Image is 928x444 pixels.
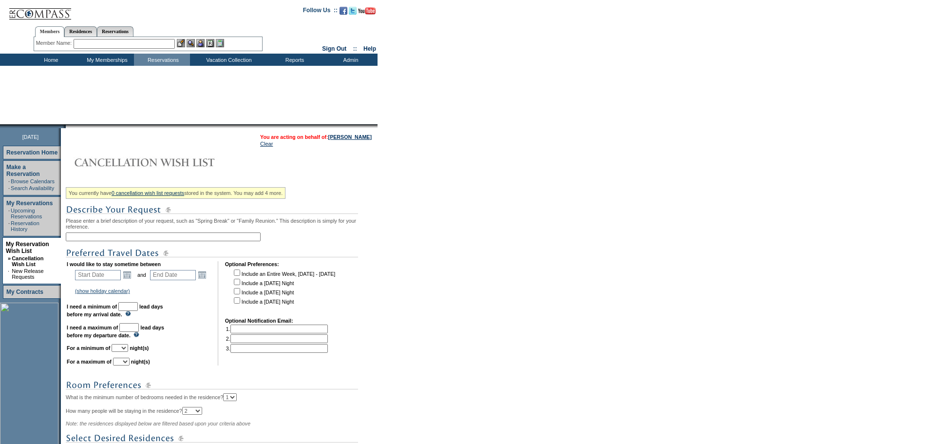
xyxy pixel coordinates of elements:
a: Subscribe to our YouTube Channel [358,10,376,16]
img: Impersonate [196,39,205,47]
a: New Release Requests [12,268,43,280]
td: · [8,220,10,232]
a: My Reservations [6,200,53,207]
div: You currently have stored in the system. You may add 4 more. [66,187,285,199]
img: questionMark_lightBlue.gif [133,332,139,337]
a: Clear [260,141,273,147]
a: Members [35,26,65,37]
td: My Memberships [78,54,134,66]
a: Reservations [97,26,133,37]
input: Date format: M/D/Y. Shortcut keys: [T] for Today. [UP] or [.] for Next Day. [DOWN] or [,] for Pre... [150,270,196,280]
a: Residences [64,26,97,37]
td: and [136,268,148,282]
td: Reports [265,54,322,66]
img: Follow us on Twitter [349,7,357,15]
a: Cancellation Wish List [12,255,43,267]
img: questionMark_lightBlue.gif [125,311,131,316]
b: For a minimum of [67,345,110,351]
img: subTtlRoomPreferences.gif [66,379,358,391]
img: b_calculator.gif [216,39,224,47]
td: · [8,208,10,219]
a: Upcoming Reservations [11,208,42,219]
td: Vacation Collection [190,54,265,66]
b: lead days before my departure date. [67,325,164,338]
td: Include an Entire Week, [DATE] - [DATE] Include a [DATE] Night Include a [DATE] Night Include a [... [232,268,335,311]
td: · [8,268,11,280]
img: Reservations [206,39,214,47]
a: [PERSON_NAME] [328,134,372,140]
td: Home [22,54,78,66]
b: Optional Notification Email: [225,318,293,324]
a: Browse Calendars [11,178,55,184]
a: Reservation History [11,220,39,232]
b: Optional Preferences: [225,261,279,267]
img: View [187,39,195,47]
img: blank.gif [66,124,67,128]
a: Help [363,45,376,52]
td: Admin [322,54,378,66]
img: Become our fan on Facebook [340,7,347,15]
img: Cancellation Wish List [66,153,261,172]
b: I need a minimum of [67,304,117,309]
b: night(s) [130,345,149,351]
a: Follow us on Twitter [349,10,357,16]
b: I would like to stay sometime between [67,261,161,267]
img: promoShadowLeftCorner.gif [62,124,66,128]
b: » [8,255,11,261]
a: Search Availability [11,185,54,191]
b: night(s) [131,359,150,365]
td: 3. [226,344,328,353]
td: 2. [226,334,328,343]
b: For a maximum of [67,359,112,365]
a: Make a Reservation [6,164,40,177]
td: 1. [226,325,328,333]
img: b_edit.gif [177,39,185,47]
td: Follow Us :: [303,6,338,18]
a: Open the calendar popup. [122,270,133,280]
a: My Reservation Wish List [6,241,49,254]
td: · [8,178,10,184]
a: Open the calendar popup. [197,270,208,280]
span: You are acting on behalf of: [260,134,372,140]
a: My Contracts [6,289,43,295]
a: Become our fan on Facebook [340,10,347,16]
div: Member Name: [36,39,74,47]
img: Subscribe to our YouTube Channel [358,7,376,15]
b: lead days before my arrival date. [67,304,163,317]
td: · [8,185,10,191]
a: Reservation Home [6,149,57,156]
span: Note: the residences displayed below are filtered based upon your criteria above [66,421,250,426]
span: :: [353,45,357,52]
td: Reservations [134,54,190,66]
input: Date format: M/D/Y. Shortcut keys: [T] for Today. [UP] or [.] for Next Day. [DOWN] or [,] for Pre... [75,270,121,280]
a: Sign Out [322,45,346,52]
a: (show holiday calendar) [75,288,130,294]
b: I need a maximum of [67,325,118,330]
a: 0 cancellation wish list requests [112,190,184,196]
span: [DATE] [22,134,39,140]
